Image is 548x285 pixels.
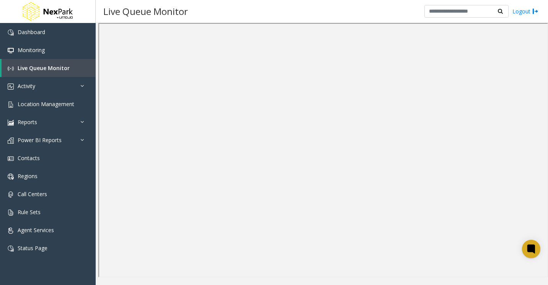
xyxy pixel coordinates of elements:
span: Agent Services [18,226,54,234]
span: Dashboard [18,28,45,36]
img: 'icon' [8,174,14,180]
img: 'icon' [8,138,14,144]
span: Reports [18,118,37,126]
img: 'icon' [8,210,14,216]
a: Live Queue Monitor [2,59,96,77]
img: 'icon' [8,246,14,252]
img: 'icon' [8,102,14,108]
img: 'icon' [8,228,14,234]
a: Logout [512,7,538,15]
span: Live Queue Monitor [18,64,70,72]
img: 'icon' [8,47,14,54]
span: Activity [18,82,35,90]
img: 'icon' [8,66,14,72]
span: Monitoring [18,46,45,54]
img: 'icon' [8,120,14,126]
span: Rule Sets [18,208,41,216]
img: logout [532,7,538,15]
span: Call Centers [18,190,47,198]
span: Status Page [18,244,47,252]
span: Regions [18,172,38,180]
span: Power BI Reports [18,136,62,144]
img: 'icon' [8,84,14,90]
img: 'icon' [8,29,14,36]
img: 'icon' [8,192,14,198]
h3: Live Queue Monitor [99,2,192,21]
img: 'icon' [8,156,14,162]
span: Contacts [18,154,40,162]
span: Location Management [18,100,74,108]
